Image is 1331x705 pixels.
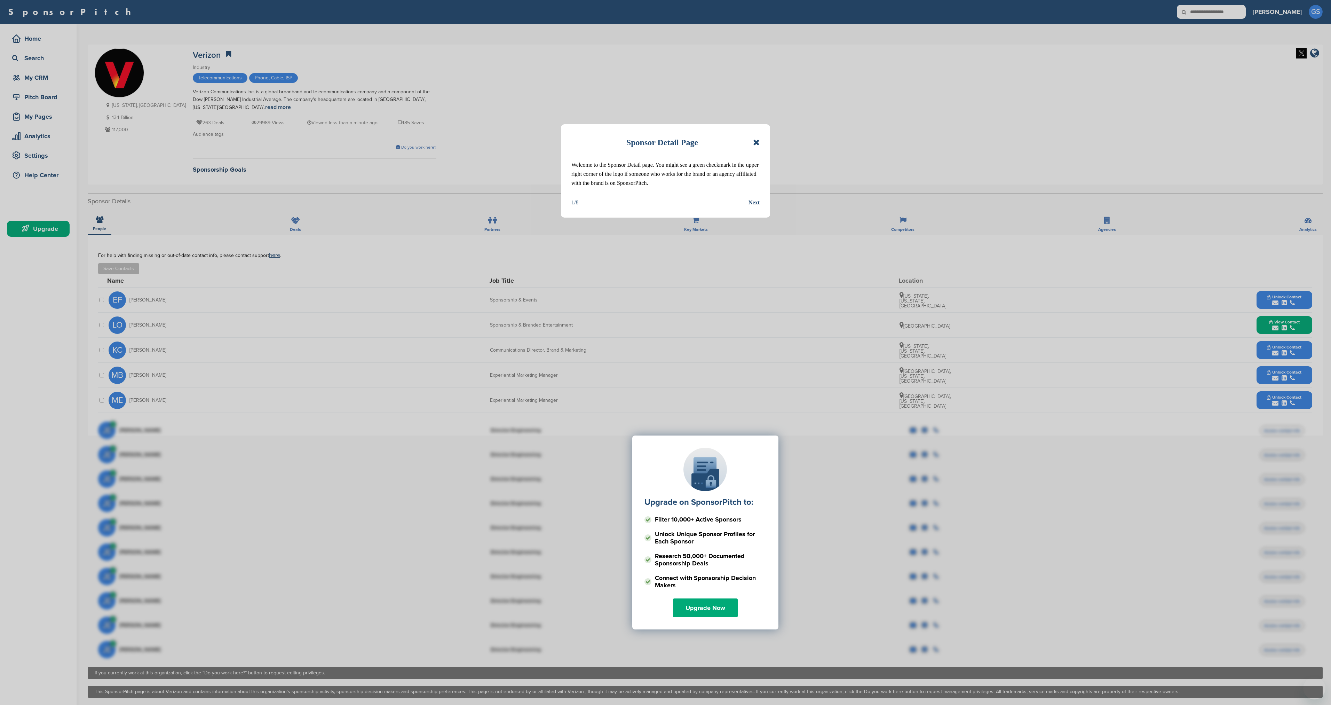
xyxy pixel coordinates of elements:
h1: Sponsor Detail Page [626,135,698,150]
li: Connect with Sponsorship Decision Makers [644,572,766,592]
li: Unlock Unique Sponsor Profiles for Each Sponsor [644,528,766,548]
a: Upgrade Now [673,598,738,617]
p: Welcome to the Sponsor Detail page. You might see a green checkmark in the upper right corner of ... [571,160,760,188]
button: Next [748,198,760,207]
label: Upgrade on SponsorPitch to: [644,497,753,507]
li: Research 50,000+ Documented Sponsorship Deals [644,550,766,570]
div: 1/8 [571,198,578,207]
iframe: Button to launch messaging window [1303,677,1325,699]
li: Filter 10,000+ Active Sponsors [644,514,766,526]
